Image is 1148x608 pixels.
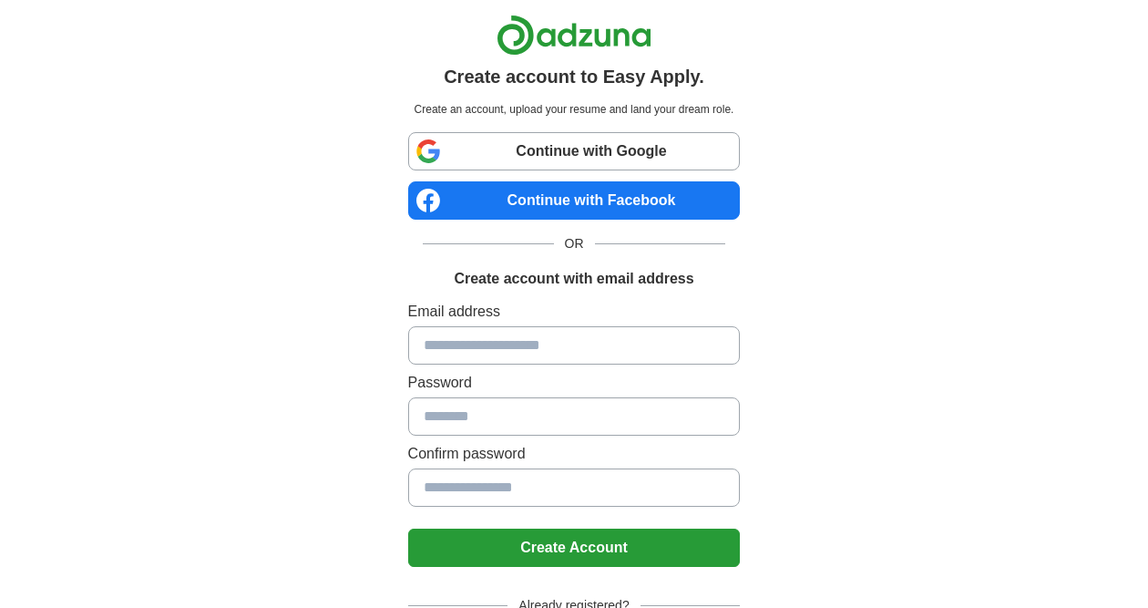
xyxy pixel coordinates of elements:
[408,372,741,394] label: Password
[497,15,651,56] img: Adzuna logo
[408,132,741,170] a: Continue with Google
[408,181,741,220] a: Continue with Facebook
[454,268,693,290] h1: Create account with email address
[554,234,595,253] span: OR
[408,529,741,567] button: Create Account
[408,443,741,465] label: Confirm password
[444,63,704,90] h1: Create account to Easy Apply.
[412,101,737,118] p: Create an account, upload your resume and land your dream role.
[408,301,741,323] label: Email address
